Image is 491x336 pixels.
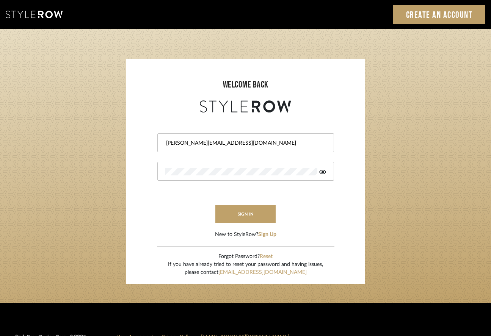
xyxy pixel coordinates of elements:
a: Create an Account [393,5,486,24]
button: Sign Up [258,231,276,239]
div: If you have already tried to reset your password and having issues, please contact [168,261,323,277]
a: [EMAIL_ADDRESS][DOMAIN_NAME] [218,270,307,275]
button: Reset [260,253,273,261]
button: sign in [215,205,276,223]
div: Forgot Password? [168,253,323,261]
input: Email Address [165,139,324,147]
div: welcome back [134,78,358,92]
div: New to StyleRow? [215,231,276,239]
